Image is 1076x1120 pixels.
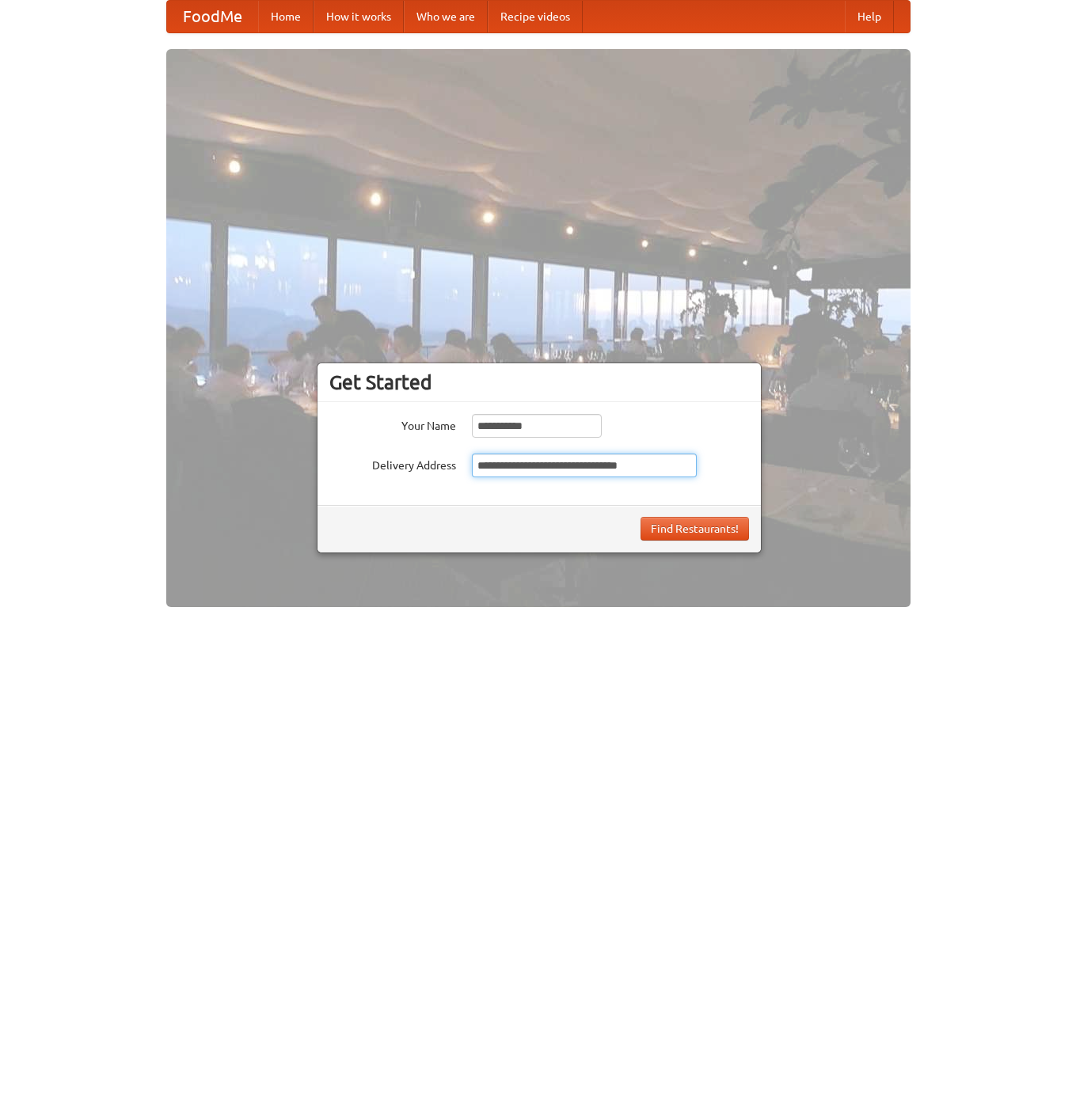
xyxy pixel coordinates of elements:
a: Home [258,1,314,32]
label: Delivery Address [329,454,456,473]
a: Help [845,1,894,32]
a: FoodMe [167,1,258,32]
a: How it works [314,1,404,32]
button: Find Restaurants! [641,517,749,541]
a: Who we are [404,1,488,32]
label: Your Name [329,414,456,434]
a: Recipe videos [488,1,583,32]
h3: Get Started [329,370,749,394]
